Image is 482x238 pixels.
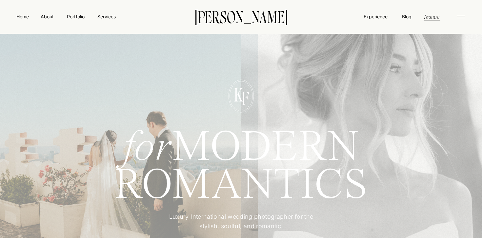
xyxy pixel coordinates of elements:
[363,13,388,20] a: Experience
[123,127,172,170] i: for
[159,212,323,231] p: Luxury International wedding photographer for the stylish, soulful, and romantic.
[236,89,254,106] p: F
[90,129,392,161] h1: MODERN
[90,167,392,203] h1: ROMANTICS
[185,9,297,23] a: [PERSON_NAME]
[15,13,30,20] a: Home
[400,13,413,20] a: Blog
[64,13,87,20] a: Portfolio
[97,13,116,20] a: Services
[423,13,440,20] a: Inquire
[230,85,248,102] p: K
[40,13,54,20] a: About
